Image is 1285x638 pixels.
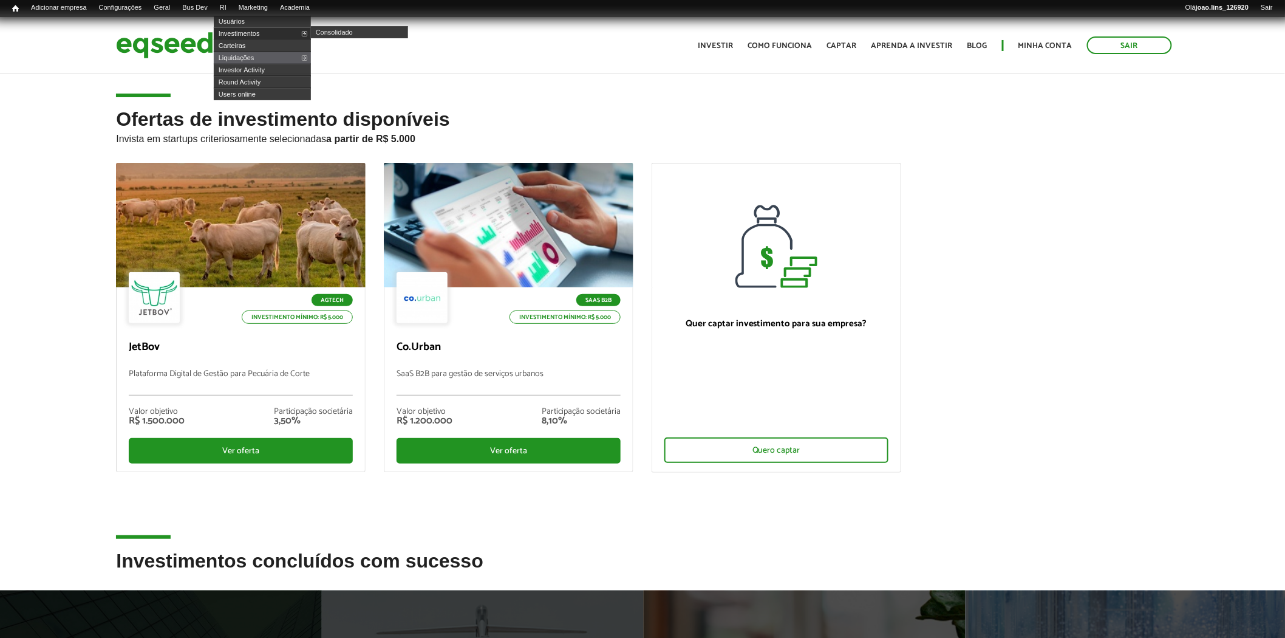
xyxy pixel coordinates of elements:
[129,438,353,464] div: Ver oferta
[116,130,1168,145] p: Invista em startups criteriosamente selecionadas
[116,29,213,61] img: EqSeed
[274,416,353,426] div: 3,50%
[326,134,415,144] strong: a partir de R$ 5.000
[93,3,148,13] a: Configurações
[384,163,633,472] a: SaaS B2B Investimento mínimo: R$ 5.000 Co.Urban SaaS B2B para gestão de serviços urbanos Valor ob...
[748,42,813,50] a: Como funciona
[214,15,311,27] a: Usuários
[397,416,452,426] div: R$ 1.200.000
[176,3,214,13] a: Bus Dev
[6,3,25,15] a: Início
[242,310,353,324] p: Investimento mínimo: R$ 5.000
[967,42,987,50] a: Blog
[116,109,1168,163] h2: Ofertas de investimento disponíveis
[129,341,353,354] p: JetBov
[698,42,734,50] a: Investir
[664,437,888,463] div: Quero captar
[1179,3,1255,13] a: Olájoao.lins_126920
[274,3,316,13] a: Academia
[214,3,233,13] a: RI
[25,3,93,13] a: Adicionar empresa
[827,42,857,50] a: Captar
[148,3,176,13] a: Geral
[871,42,953,50] a: Aprenda a investir
[1018,42,1072,50] a: Minha conta
[576,294,621,306] p: SaaS B2B
[397,369,621,396] p: SaaS B2B para gestão de serviços urbanos
[1255,3,1279,13] a: Sair
[542,408,621,416] div: Participação societária
[233,3,274,13] a: Marketing
[312,294,353,306] p: Agtech
[129,369,353,396] p: Plataforma Digital de Gestão para Pecuária de Corte
[116,551,1168,590] h2: Investimentos concluídos com sucesso
[510,310,621,324] p: Investimento mínimo: R$ 5.000
[1087,36,1172,54] a: Sair
[12,4,19,13] span: Início
[116,163,366,472] a: Agtech Investimento mínimo: R$ 5.000 JetBov Plataforma Digital de Gestão para Pecuária de Corte V...
[397,341,621,354] p: Co.Urban
[274,408,353,416] div: Participação societária
[129,408,185,416] div: Valor objetivo
[652,163,901,473] a: Quer captar investimento para sua empresa? Quero captar
[129,416,185,426] div: R$ 1.500.000
[397,408,452,416] div: Valor objetivo
[664,318,888,329] p: Quer captar investimento para sua empresa?
[542,416,621,426] div: 8,10%
[1196,4,1249,11] strong: joao.lins_126920
[397,438,621,464] div: Ver oferta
